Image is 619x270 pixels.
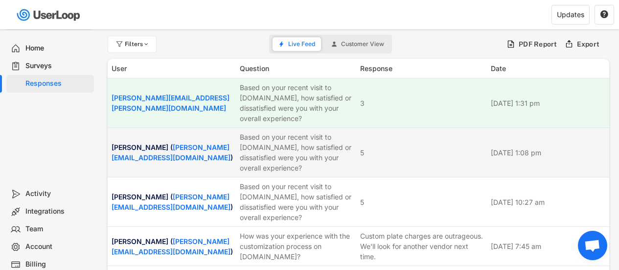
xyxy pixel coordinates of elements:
div: [DATE] 7:45 am [491,241,605,251]
div: [DATE] 1:08 pm [491,147,605,158]
img: userloop-logo-01.svg [15,5,84,25]
div: Response [360,63,484,74]
button: Live Feed [273,37,321,51]
button: Customer View [325,37,390,51]
span: Live Feed [288,41,315,47]
div: 3 [360,98,365,108]
div: Based on your recent visit to [DOMAIN_NAME], how satisfied or dissatisfied were you with your ove... [240,82,354,123]
div: [PERSON_NAME] ( ) [112,142,234,163]
div: How was your experience with the customization process on [DOMAIN_NAME]? [240,231,354,262]
a: Open chat [578,231,607,260]
div: Based on your recent visit to [DOMAIN_NAME], how satisfied or dissatisfied were you with your ove... [240,132,354,173]
div: Date [491,63,605,74]
div: Responses [25,79,90,88]
div: Home [25,44,90,53]
div: Billing [25,260,90,269]
a: [PERSON_NAME][EMAIL_ADDRESS][DOMAIN_NAME] [112,237,230,256]
span: Customer View [341,41,384,47]
div: User [112,63,234,74]
div: Question [240,63,354,74]
div: [PERSON_NAME] ( ) [112,236,234,257]
div: [DATE] 1:31 pm [491,98,605,108]
div: [DATE] 10:27 am [491,197,605,207]
div: PDF Report [519,40,557,49]
div: Filters [125,41,150,47]
div: Activity [25,189,90,198]
div: Custom plate charges are outrageous. We'll look for another vendor next time. [360,231,484,262]
div: Updates [557,11,584,18]
div: Team [25,224,90,234]
div: Integrations [25,207,90,216]
div: Based on your recent visit to [DOMAIN_NAME], how satisfied or dissatisfied were you with your ove... [240,181,354,222]
div: Account [25,242,90,251]
div: [PERSON_NAME] ( ) [112,192,234,212]
a: [PERSON_NAME][EMAIL_ADDRESS][PERSON_NAME][DOMAIN_NAME] [112,94,229,112]
div: Export [577,40,600,49]
div: 5 [360,197,364,207]
button:  [600,10,609,19]
div: 5 [360,147,364,158]
div: Surveys [25,61,90,71]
